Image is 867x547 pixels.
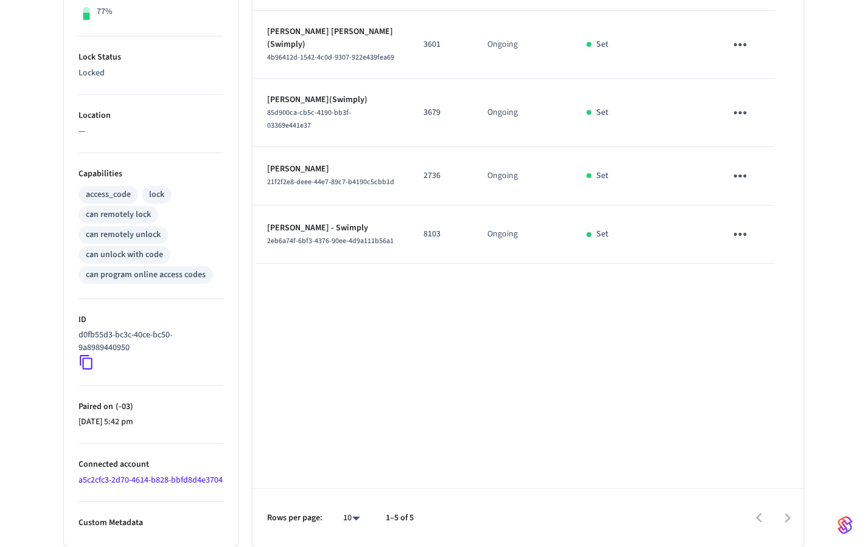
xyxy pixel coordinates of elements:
[78,458,223,471] p: Connected account
[423,38,458,51] p: 3601
[423,170,458,182] p: 2736
[86,269,206,281] div: can program online access codes
[473,79,572,147] td: Ongoing
[78,329,218,354] p: d0fb55d3-bc3c-40ce-bc50-9a8989440950
[838,515,852,535] img: SeamLogoGradient.69752ec5.svg
[473,205,572,264] td: Ongoing
[596,228,608,241] p: Set
[267,26,395,51] p: [PERSON_NAME] [PERSON_NAME](Swimply)
[86,208,151,221] div: can remotely lock
[78,314,223,326] p: ID
[78,51,223,64] p: Lock Status
[86,188,131,201] div: access_code
[78,401,223,413] p: Paired on
[267,108,351,131] span: 85d900ca-cb5c-4190-bb3f-03369e441e37
[596,38,608,51] p: Set
[267,94,395,106] p: [PERSON_NAME](Swimply)
[596,106,608,119] p: Set
[267,222,395,235] p: [PERSON_NAME] - Swimply
[78,109,223,122] p: Location
[78,67,223,80] p: Locked
[78,474,223,486] a: a5c2cfc3-2d70-4614-b828-bbfd8d4e3704
[473,11,572,79] td: Ongoing
[86,249,163,261] div: can unlock with code
[78,416,223,428] p: [DATE] 5:42 pm
[423,106,458,119] p: 3679
[113,401,133,413] span: ( -03 )
[267,163,395,176] p: [PERSON_NAME]
[78,168,223,181] p: Capabilities
[97,5,113,18] p: 77%
[267,52,394,63] span: 4b96412d-1542-4c0d-9307-922e439fea69
[78,517,223,529] p: Custom Metadata
[386,512,414,525] p: 1–5 of 5
[267,236,394,246] span: 2eb6a74f-6bf3-4376-90ee-4d9a111b56a1
[337,509,366,527] div: 10
[149,188,164,201] div: lock
[78,125,223,138] p: —
[267,177,394,187] span: 21f2f2e8-deee-44e7-89c7-b4190c5cbb1d
[473,147,572,205] td: Ongoing
[86,229,161,241] div: can remotely unlock
[596,170,608,182] p: Set
[423,228,458,241] p: 8103
[267,512,322,525] p: Rows per page:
